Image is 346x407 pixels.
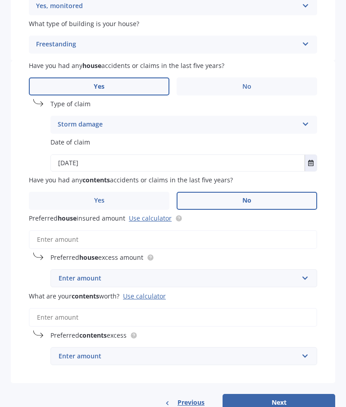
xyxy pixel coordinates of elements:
span: Preferred excess [50,331,127,339]
b: house [79,253,98,262]
span: Yes [94,197,105,204]
span: Yes [94,83,105,90]
a: Use calculator [129,214,172,222]
b: contents [82,176,110,184]
span: What type of building is your house? [29,19,139,28]
div: Yes, monitored [36,1,298,12]
span: No [242,197,251,204]
input: Enter amount [29,308,317,327]
button: Select date [305,155,317,171]
b: contents [72,292,99,300]
span: Preferred insured amount [29,214,125,222]
span: Type of claim [50,99,91,108]
span: Have you had any accidents or claims in the last five years? [29,61,224,70]
div: Enter amount [59,351,298,361]
div: Freestanding [36,39,298,50]
span: Have you had any accidents or claims in the last five years? [29,176,233,184]
span: Date of claim [50,138,90,147]
span: Previous [178,398,205,407]
span: Preferred excess amount [50,253,143,262]
div: Storm damage [58,119,298,130]
b: house [58,214,77,222]
span: What are your worth? [29,292,119,300]
b: contents [79,331,107,339]
div: Enter amount [59,273,298,283]
b: house [82,61,101,70]
div: Use calculator [123,292,166,300]
input: Enter amount [29,230,317,249]
span: No [242,83,251,90]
